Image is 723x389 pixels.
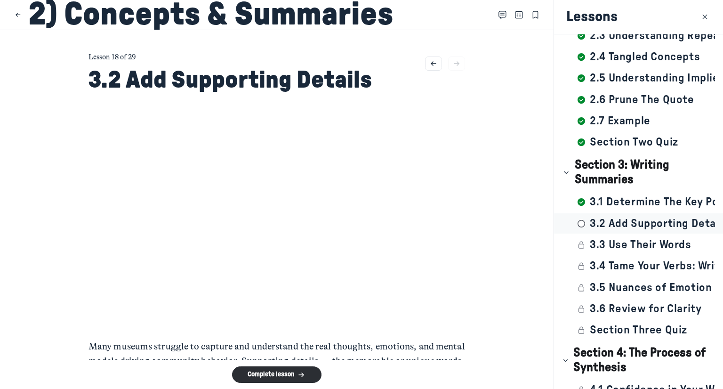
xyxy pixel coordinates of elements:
[497,9,509,21] button: Close Comments
[554,192,723,212] a: 3.1 Determine The Key Point
[590,50,700,64] h5: 2.4 Tangled Concepts
[590,323,687,337] h5: Section Three Quiz
[590,259,715,273] h5: 3.4 Tame Your Verbs: Writing Research Summaries That Matter
[566,8,618,25] h3: Lessons
[554,256,723,276] a: 3.4 Tame Your Verbs: Writing Research Summaries That Matter
[554,299,723,319] a: 3.6 Review for Clarity
[554,111,723,131] a: 2.7 Example
[590,135,678,149] h5: Section Two Quiz
[590,195,715,209] h5: 3.1 Determine The Key Point
[554,235,723,255] a: 3.3 Use Their Words
[232,366,321,383] button: Complete lesson
[554,68,723,89] a: 2.5 Understanding Implied Concepts
[575,158,715,187] h4: Section 3: Writing Summaries
[590,71,715,85] h5: 2.5 Understanding Implied Concepts
[590,114,651,128] h5: 2.7 Example
[554,277,723,298] a: 3.5 Nuances of Emotion
[554,340,723,380] button: Section 4: The Process of Synthesis
[12,9,24,21] button: Close
[88,53,136,61] span: Lesson 18 of 29
[554,153,723,192] button: Section 3: Writing Summaries
[590,29,715,43] h5: 2.3 Understanding Repeated Concepts
[554,213,723,234] a: 3.2 Add Supporting Details
[590,281,712,295] h5: 3.5 Nuances of Emotion
[590,238,691,252] h5: 3.3 Use Their Words
[554,47,723,67] a: 2.4 Tangled Concepts
[513,9,525,21] button: Open Table of contents
[529,9,541,21] button: Bookmarks
[573,346,715,375] h4: Section 4: The Process of Synthesis
[554,25,723,46] a: 2.3 Understanding Repeated Concepts
[554,132,723,153] a: Section Two Quiz
[554,320,723,340] a: Section Three Quiz
[554,89,723,110] a: 2.6 Prune The Quote
[88,65,372,95] h2: 3.2 Add Supporting Details
[590,217,715,231] h5: 3.2 Add Supporting Details
[699,11,711,23] button: Close
[425,57,442,71] button: Go to previous lesson
[590,93,694,107] h5: 2.6 Prune The Quote
[590,302,701,316] h5: 3.6 Review for Clarity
